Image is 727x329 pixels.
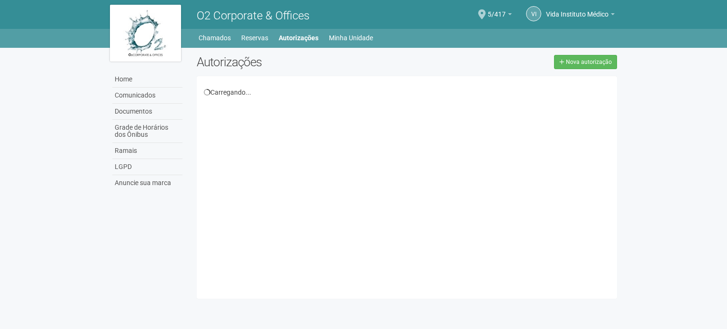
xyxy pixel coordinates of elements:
[112,175,182,191] a: Anuncie sua marca
[566,59,612,65] span: Nova autorização
[488,1,506,18] span: 5/417
[204,88,610,97] div: Carregando...
[329,31,373,44] a: Minha Unidade
[199,31,231,44] a: Chamados
[112,88,182,104] a: Comunicados
[112,71,182,88] a: Home
[279,31,318,44] a: Autorizações
[526,6,541,21] a: VI
[112,120,182,143] a: Grade de Horários dos Ônibus
[112,143,182,159] a: Ramais
[112,104,182,120] a: Documentos
[241,31,268,44] a: Reservas
[112,159,182,175] a: LGPD
[110,5,181,62] img: logo.jpg
[488,12,512,19] a: 5/417
[546,1,609,18] span: Vida Instituto Médico
[554,55,617,69] a: Nova autorização
[197,9,309,22] span: O2 Corporate & Offices
[197,55,400,69] h2: Autorizações
[546,12,615,19] a: Vida Instituto Médico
